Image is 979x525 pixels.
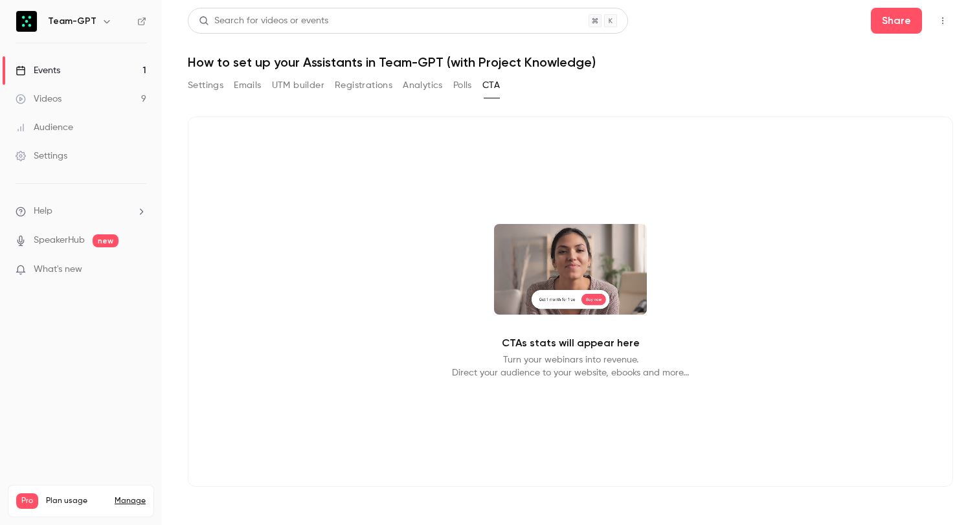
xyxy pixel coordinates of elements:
[335,75,392,96] button: Registrations
[272,75,324,96] button: UTM builder
[48,15,96,28] h6: Team-GPT
[502,335,640,351] p: CTAs stats will appear here
[199,14,328,28] div: Search for videos or events
[188,75,223,96] button: Settings
[34,205,52,218] span: Help
[16,93,62,106] div: Videos
[234,75,261,96] button: Emails
[452,353,689,379] p: Turn your webinars into revenue. Direct your audience to your website, ebooks and more...
[482,75,500,96] button: CTA
[34,234,85,247] a: SpeakerHub
[115,496,146,506] a: Manage
[16,11,37,32] img: Team-GPT
[16,493,38,509] span: Pro
[93,234,118,247] span: new
[16,205,146,218] li: help-dropdown-opener
[46,496,107,506] span: Plan usage
[453,75,472,96] button: Polls
[34,263,82,276] span: What's new
[16,64,60,77] div: Events
[403,75,443,96] button: Analytics
[16,150,67,162] div: Settings
[188,54,953,70] h1: How to set up your Assistants in Team-GPT (with Project Knowledge)
[871,8,922,34] button: Share
[16,121,73,134] div: Audience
